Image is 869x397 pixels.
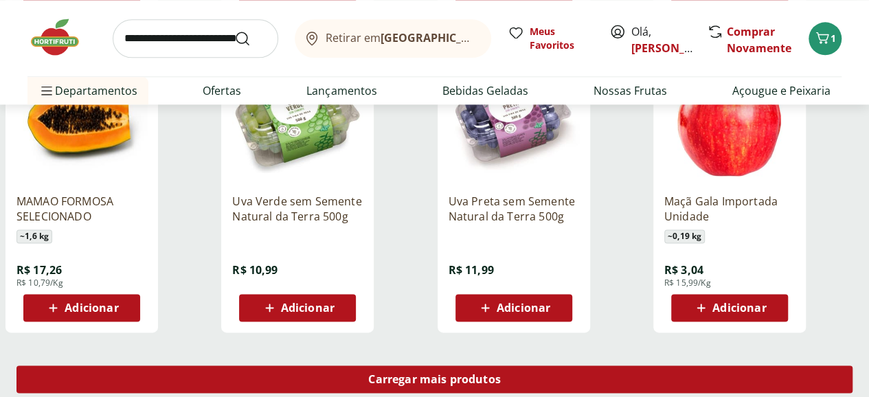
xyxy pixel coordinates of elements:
a: Bebidas Geladas [442,82,528,99]
span: Adicionar [281,302,335,313]
span: ~ 1,6 kg [16,229,52,243]
img: Hortifruti [27,16,96,58]
button: Adicionar [23,294,140,321]
span: Adicionar [65,302,118,313]
span: 1 [831,32,836,45]
span: R$ 17,26 [16,262,62,277]
a: Meus Favoritos [508,25,593,52]
button: Retirar em[GEOGRAPHIC_DATA]/[GEOGRAPHIC_DATA] [295,19,491,58]
span: R$ 10,99 [232,262,278,277]
a: Nossas Frutas [594,82,667,99]
a: Lançamentos [306,82,376,99]
button: Submit Search [234,30,267,47]
span: Olá, [631,23,692,56]
span: Adicionar [712,302,766,313]
a: Ofertas [203,82,241,99]
b: [GEOGRAPHIC_DATA]/[GEOGRAPHIC_DATA] [381,30,612,45]
span: Retirar em [326,32,477,44]
button: Carrinho [809,22,842,55]
input: search [113,19,278,58]
span: R$ 15,99/Kg [664,277,711,288]
span: Meus Favoritos [530,25,593,52]
button: Adicionar [455,294,572,321]
span: R$ 10,79/Kg [16,277,63,288]
img: Uva Verde sem Semente Natural da Terra 500g [232,52,363,183]
a: [PERSON_NAME] [631,41,721,56]
span: Adicionar [497,302,550,313]
span: Departamentos [38,74,137,107]
a: Uva Verde sem Semente Natural da Terra 500g [232,194,363,224]
button: Adicionar [239,294,356,321]
button: Menu [38,74,55,107]
span: R$ 3,04 [664,262,703,277]
img: Uva Preta sem Semente Natural da Terra 500g [449,52,579,183]
a: MAMAO FORMOSA SELECIONADO [16,194,147,224]
a: Açougue e Peixaria [732,82,831,99]
a: Uva Preta sem Semente Natural da Terra 500g [449,194,579,224]
img: MAMAO FORMOSA SELECIONADO [16,52,147,183]
span: R$ 11,99 [449,262,494,277]
a: Comprar Novamente [727,24,791,56]
span: Carregar mais produtos [368,374,501,385]
button: Adicionar [671,294,788,321]
a: Maçã Gala Importada Unidade [664,194,795,224]
img: Maçã Gala Importada Unidade [664,52,795,183]
span: ~ 0,19 kg [664,229,705,243]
